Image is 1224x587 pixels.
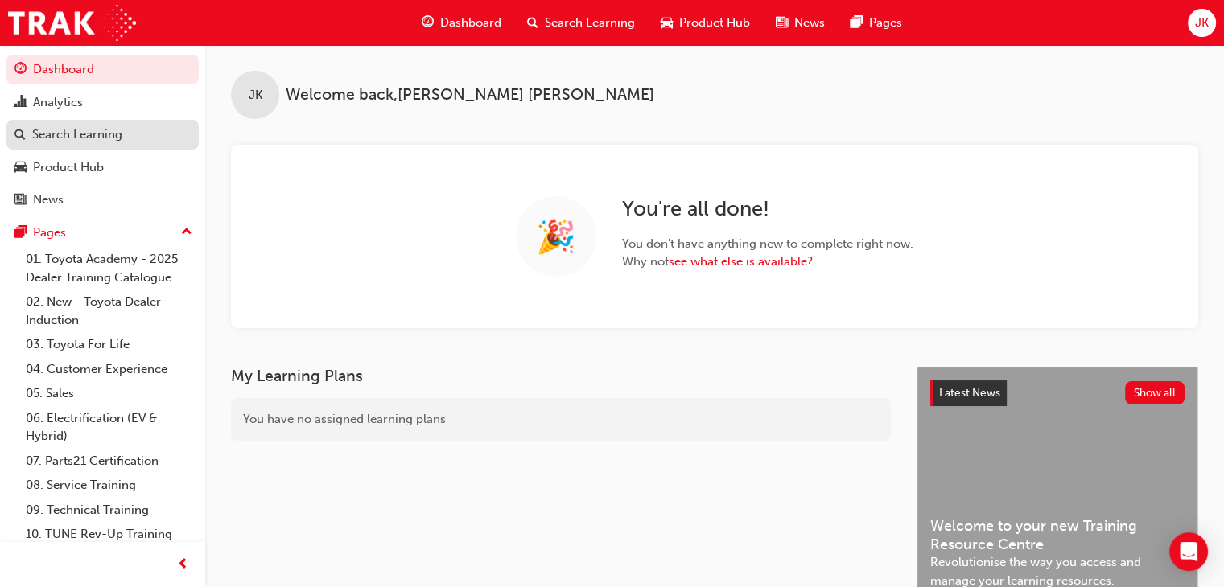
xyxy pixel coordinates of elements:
button: Show all [1125,381,1185,404]
span: news-icon [14,193,27,207]
a: Product Hub [6,153,199,183]
span: JK [1195,14,1209,32]
a: 06. Electrification (EV & Hybrid) [19,406,199,449]
a: 03. Toyota For Life [19,332,199,357]
span: news-icon [776,13,788,33]
span: You don ' t have anything new to complete right now. [622,235,913,253]
button: JK [1188,9,1216,37]
span: guage-icon [14,63,27,77]
a: car-iconProduct Hub [648,6,763,39]
span: chart-icon [14,96,27,110]
a: pages-iconPages [838,6,915,39]
span: pages-icon [14,226,27,240]
span: guage-icon [422,13,434,33]
button: Pages [6,218,199,248]
img: Trak [8,5,136,41]
a: 07. Parts21 Certification [19,449,199,474]
span: News [794,14,825,32]
button: DashboardAnalyticsSearch LearningProduct HubNews [6,51,199,218]
div: Product Hub [33,158,104,177]
div: You have no assigned learning plans [231,398,891,441]
span: Pages [869,14,902,32]
span: 🎉 [536,228,576,246]
div: Analytics [33,93,83,112]
div: Open Intercom Messenger [1169,532,1208,571]
span: JK [249,86,262,105]
span: car-icon [661,13,673,33]
h2: You ' re all done! [622,196,913,222]
a: 04. Customer Experience [19,357,199,382]
a: guage-iconDashboard [409,6,514,39]
span: Dashboard [440,14,501,32]
span: up-icon [181,222,192,243]
div: News [33,191,64,209]
a: 05. Sales [19,381,199,406]
span: search-icon [14,128,26,142]
a: see what else is available? [669,254,813,269]
span: car-icon [14,161,27,175]
a: search-iconSearch Learning [514,6,648,39]
a: Analytics [6,88,199,117]
span: Welcome back , [PERSON_NAME] [PERSON_NAME] [286,86,654,105]
div: Pages [33,224,66,242]
div: Search Learning [32,125,122,144]
a: 02. New - Toyota Dealer Induction [19,289,199,332]
a: Latest NewsShow all [930,380,1185,406]
span: Search Learning [545,14,635,32]
a: 08. Service Training [19,473,199,498]
span: Why not [622,252,913,271]
span: search-icon [527,13,538,33]
a: News [6,185,199,215]
span: Product Hub [679,14,750,32]
a: Dashboard [6,55,199,84]
a: 09. Technical Training [19,498,199,523]
span: prev-icon [177,555,189,575]
span: Welcome to your new Training Resource Centre [930,517,1185,553]
a: news-iconNews [763,6,838,39]
a: 01. Toyota Academy - 2025 Dealer Training Catalogue [19,247,199,289]
a: Search Learning [6,120,199,150]
a: 10. TUNE Rev-Up Training [19,522,199,547]
h3: My Learning Plans [231,367,891,385]
span: Latest News [939,386,1000,400]
span: pages-icon [851,13,863,33]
